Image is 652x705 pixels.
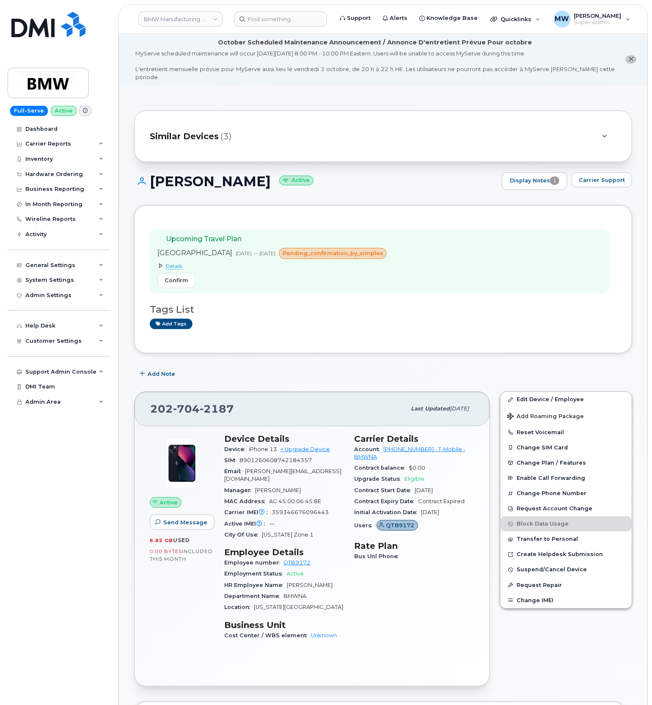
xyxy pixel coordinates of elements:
[220,130,231,143] span: (3)
[405,476,425,482] span: Eligible
[415,487,433,493] span: [DATE]
[224,487,255,493] span: Manager
[224,559,283,566] span: Employee number
[450,405,469,412] span: [DATE]
[224,604,254,610] span: Location
[501,392,632,407] a: Edit Device / Employee
[355,446,466,460] a: [PHONE_NUMBER] - T-Mobile - BMWNA
[355,434,475,444] h3: Carrier Details
[411,405,450,412] span: Last updated
[283,559,311,566] a: QTB9172
[224,468,245,474] span: Email
[421,509,440,515] span: [DATE]
[150,537,173,543] span: 6.85 GB
[501,471,632,486] button: Enable Call Forwarding
[224,509,272,515] span: Carrier IMEI
[224,570,286,577] span: Employment Status
[501,486,632,501] button: Change Phone Number
[550,176,559,185] span: 1
[163,518,207,526] span: Send Message
[283,593,306,599] span: BMWNA
[254,604,343,610] span: [US_STATE][GEOGRAPHIC_DATA]
[166,235,242,243] span: Upcoming Travel Plan
[501,578,632,593] button: Request Repair
[517,460,586,466] span: Change Plan / Features
[355,509,421,515] span: Initial Activation Date
[501,501,632,516] button: Request Account Change
[355,476,405,482] span: Upgrade Status
[311,632,337,639] a: Unknown
[224,468,341,482] span: [PERSON_NAME][EMAIL_ADDRESS][DOMAIN_NAME]
[224,593,283,599] span: Department Name
[157,262,390,270] summary: Details
[157,273,195,288] button: Confirm
[200,402,234,415] span: 2187
[355,522,377,529] span: Users
[224,547,344,557] h3: Employee Details
[279,176,314,185] small: Active
[501,455,632,471] button: Change Plan / Features
[166,263,182,270] span: Details
[150,304,616,315] h3: Tags List
[239,457,312,463] span: 8901260608742184357
[355,446,384,452] span: Account
[165,276,188,284] span: Confirm
[501,516,632,532] button: Block Data Usage
[501,425,632,440] button: Reset Voicemail
[150,402,234,415] span: 202
[150,548,213,562] span: included this month
[134,174,498,189] h1: [PERSON_NAME]
[218,38,532,47] div: October Scheduled Maintenance Announcement / Annonce D'entretient Prévue Pour octobre
[150,130,219,143] span: Similar Devices
[283,249,383,257] span: pending_confirmation_by_simplex
[135,50,615,81] div: MyServe scheduled maintenance will occur [DATE][DATE] 8:00 PM - 10:00 PM Eastern. Users will be u...
[157,249,232,257] span: [GEOGRAPHIC_DATA]
[269,498,321,504] span: AC:45:00:06:45:8E
[287,582,333,588] span: [PERSON_NAME]
[224,582,287,588] span: HR Employee Name
[579,176,625,184] span: Carrier Support
[501,440,632,455] button: Change SIM Card
[502,172,567,190] a: Display Notes1
[269,520,275,527] span: —
[150,515,215,530] button: Send Message
[236,250,275,256] span: [DATE] — [DATE]
[507,413,584,421] span: Add Roaming Package
[224,520,269,527] span: Active IMEI
[355,498,418,504] span: Contract Expiry Date
[501,532,632,547] button: Transfer to Personal
[572,172,632,187] button: Carrier Support
[224,532,262,538] span: City Of Use
[355,553,403,559] span: Bus Unl Phone
[224,498,269,504] span: MAC Address
[224,457,239,463] span: SIM
[501,562,632,577] button: Suspend/Cancel Device
[517,475,585,481] span: Enable Call Forwarding
[418,498,465,504] span: Contract Expired
[173,537,190,543] span: used
[355,465,409,471] span: Contract balance
[249,446,277,452] span: iPhone 13
[224,434,344,444] h3: Device Details
[355,541,475,551] h3: Rate Plan
[281,446,330,452] a: + Upgrade Device
[150,319,193,329] a: Add tags
[501,593,632,608] button: Change IMEI
[262,532,314,538] span: [US_STATE] Zone 1
[173,402,200,415] span: 704
[501,407,632,424] button: Add Roaming Package
[409,465,426,471] span: $0.00
[501,547,632,562] a: Create Helpdesk Submission
[150,548,182,554] span: 0.00 Bytes
[377,522,418,529] a: QTB9172
[355,487,415,493] span: Contract Start Date
[615,668,646,699] iframe: Messenger Launcher
[160,498,178,507] span: Active
[134,366,182,381] button: Add Note
[224,632,311,639] span: Cost Center / WBS element
[224,446,249,452] span: Device
[272,509,329,515] span: 359346676096443
[386,521,414,529] span: QTB9172
[224,620,344,630] h3: Business Unit
[626,55,636,64] button: close notification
